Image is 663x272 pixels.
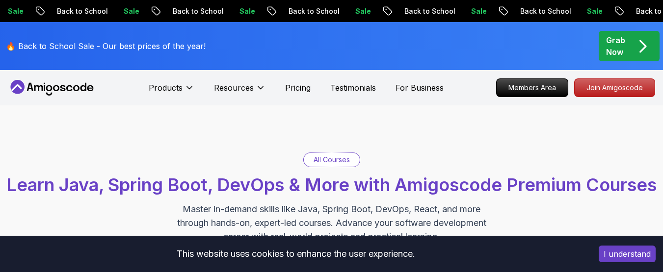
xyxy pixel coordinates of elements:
p: Members Area [497,79,568,97]
a: Testimonials [330,82,376,94]
a: Join Amigoscode [574,78,655,97]
a: For Business [396,82,444,94]
button: Products [149,82,194,101]
p: Sale [348,6,379,16]
p: Back to School [50,6,116,16]
a: Pricing [285,82,311,94]
p: Sale [116,6,148,16]
p: All Courses [314,155,350,165]
p: Join Amigoscode [575,79,655,97]
div: This website uses cookies to enhance the user experience. [7,243,584,265]
p: Back to School [281,6,348,16]
p: Sale [464,6,495,16]
p: Sale [0,6,32,16]
p: Master in-demand skills like Java, Spring Boot, DevOps, React, and more through hands-on, expert-... [167,202,497,244]
p: Resources [214,82,254,94]
p: Back to School [165,6,232,16]
button: Accept cookies [599,246,656,262]
p: Back to School [397,6,464,16]
span: Learn Java, Spring Boot, DevOps & More with Amigoscode Premium Courses [6,174,657,196]
p: Sale [232,6,264,16]
a: Members Area [496,78,568,97]
p: Products [149,82,183,94]
button: Resources [214,82,265,101]
p: Grab Now [606,34,625,58]
p: 🔥 Back to School Sale - Our best prices of the year! [6,40,206,52]
p: Sale [580,6,611,16]
p: Back to School [513,6,580,16]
